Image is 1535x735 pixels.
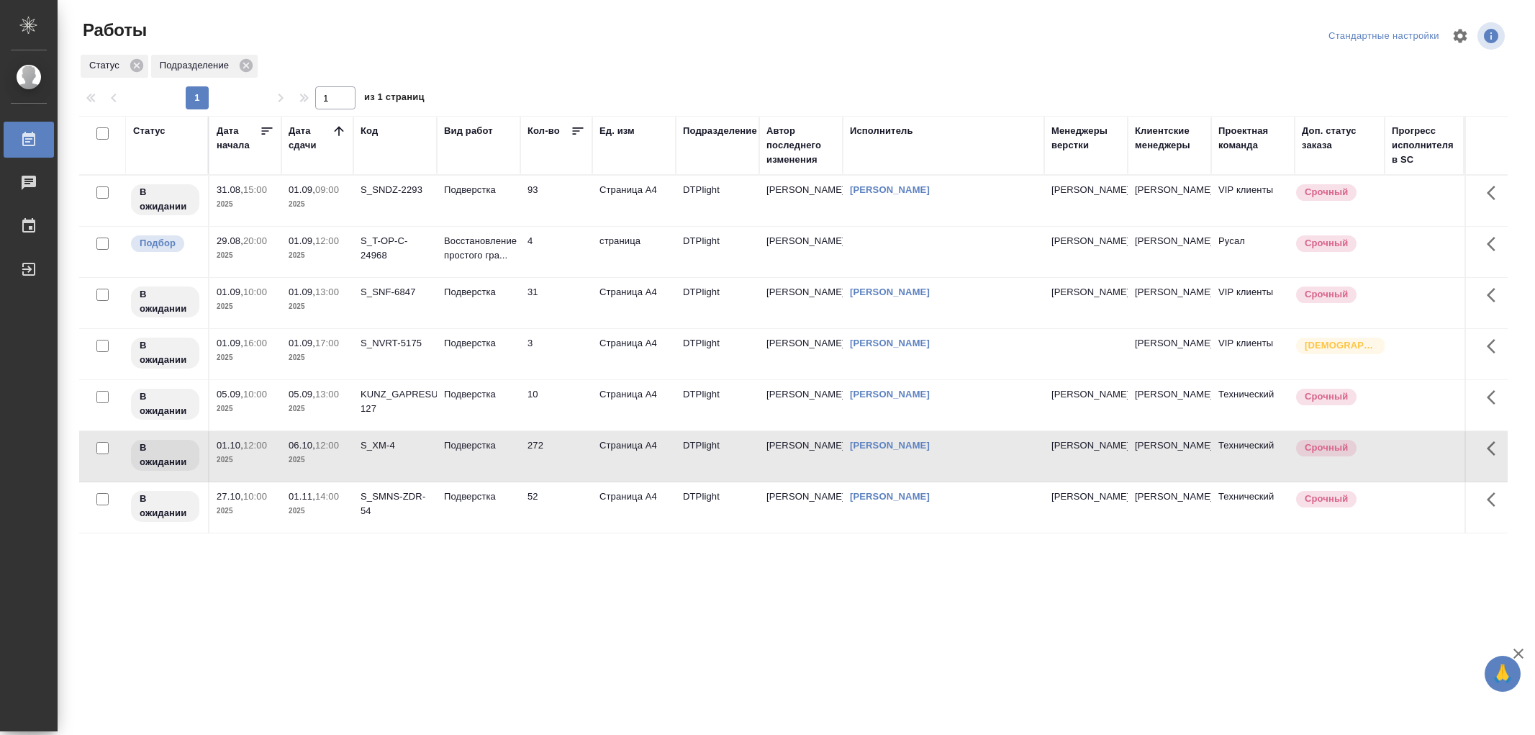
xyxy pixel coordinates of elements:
p: 09:00 [315,184,339,195]
p: 2025 [289,504,346,518]
p: 10:00 [243,287,267,297]
p: 2025 [289,299,346,314]
td: Страница А4 [592,278,676,328]
p: 29.08, [217,235,243,246]
td: 272 [520,431,592,482]
a: [PERSON_NAME] [850,491,930,502]
span: 🙏 [1490,659,1515,689]
p: 12:00 [243,440,267,451]
p: В ожидании [140,287,191,316]
div: Кол-во [527,124,560,138]
p: [PERSON_NAME] [1051,490,1120,504]
p: Подверстка [444,183,513,197]
td: [PERSON_NAME] [1128,380,1211,430]
p: [DEMOGRAPHIC_DATA] [1305,338,1377,353]
p: 2025 [217,453,274,467]
td: Страница А4 [592,176,676,226]
p: В ожидании [140,492,191,520]
td: [PERSON_NAME] [1128,176,1211,226]
p: Срочный [1305,441,1348,455]
td: DTPlight [676,431,759,482]
button: Здесь прячутся важные кнопки [1478,431,1513,466]
td: [PERSON_NAME] [759,278,843,328]
p: 01.09, [289,338,315,348]
div: S_SMNS-ZDR-54 [361,490,430,518]
p: 01.10, [217,440,243,451]
div: Исполнитель назначен, приступать к работе пока рано [130,438,201,472]
div: S_XM-4 [361,438,430,453]
button: Здесь прячутся важные кнопки [1478,380,1513,415]
div: Дата сдачи [289,124,332,153]
div: split button [1325,25,1443,48]
td: 93 [520,176,592,226]
span: Работы [79,19,147,42]
td: VIP клиенты [1211,278,1295,328]
a: [PERSON_NAME] [850,287,930,297]
span: Посмотреть информацию [1477,22,1508,50]
p: 2025 [217,197,274,212]
p: Подверстка [444,285,513,299]
div: Дата начала [217,124,260,153]
div: Доп. статус заказа [1302,124,1377,153]
p: 20:00 [243,235,267,246]
p: 17:00 [315,338,339,348]
td: Страница А4 [592,380,676,430]
p: 13:00 [315,287,339,297]
div: Проектная команда [1218,124,1287,153]
div: Подразделение [683,124,757,138]
button: 🙏 [1485,656,1521,692]
p: 12:00 [315,235,339,246]
div: Менеджеры верстки [1051,124,1120,153]
td: VIP клиенты [1211,176,1295,226]
div: S_SNF-6847 [361,285,430,299]
td: Страница А4 [592,329,676,379]
button: Здесь прячутся важные кнопки [1478,329,1513,364]
p: Подверстка [444,387,513,402]
p: 2025 [217,351,274,365]
td: Страница А4 [592,482,676,533]
p: Подверстка [444,336,513,351]
td: [PERSON_NAME] [759,431,843,482]
p: 2025 [289,453,346,467]
td: 31 [520,278,592,328]
button: Здесь прячутся важные кнопки [1478,176,1513,210]
p: В ожидании [140,185,191,214]
p: Срочный [1305,389,1348,404]
td: [PERSON_NAME] [1128,431,1211,482]
a: [PERSON_NAME] [850,440,930,451]
p: Срочный [1305,287,1348,302]
div: Автор последнего изменения [766,124,836,167]
td: VIP клиенты [1211,329,1295,379]
td: DTPlight [676,176,759,226]
span: из 1 страниц [364,89,425,109]
p: 01.09, [217,338,243,348]
td: DTPlight [676,329,759,379]
p: [PERSON_NAME] [1051,234,1120,248]
p: 2025 [217,504,274,518]
td: DTPlight [676,227,759,277]
a: [PERSON_NAME] [850,184,930,195]
button: Здесь прячутся важные кнопки [1478,227,1513,261]
td: DTPlight [676,278,759,328]
p: [PERSON_NAME] [1051,285,1120,299]
p: Подразделение [160,58,234,73]
p: Подбор [140,236,176,251]
div: Исполнитель назначен, приступать к работе пока рано [130,336,201,370]
p: Статус [89,58,124,73]
p: Подверстка [444,490,513,504]
div: Прогресс исполнителя в SC [1392,124,1457,167]
button: Здесь прячутся важные кнопки [1478,278,1513,312]
td: [PERSON_NAME] [759,380,843,430]
p: [PERSON_NAME] [1051,438,1120,453]
div: Исполнитель назначен, приступать к работе пока рано [130,490,201,523]
div: Можно подбирать исполнителей [130,234,201,253]
p: В ожидании [140,338,191,367]
div: Код [361,124,378,138]
td: DTPlight [676,380,759,430]
div: Исполнитель назначен, приступать к работе пока рано [130,183,201,217]
td: страница [592,227,676,277]
p: 2025 [289,351,346,365]
p: 01.09, [289,287,315,297]
p: 15:00 [243,184,267,195]
div: Вид работ [444,124,493,138]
